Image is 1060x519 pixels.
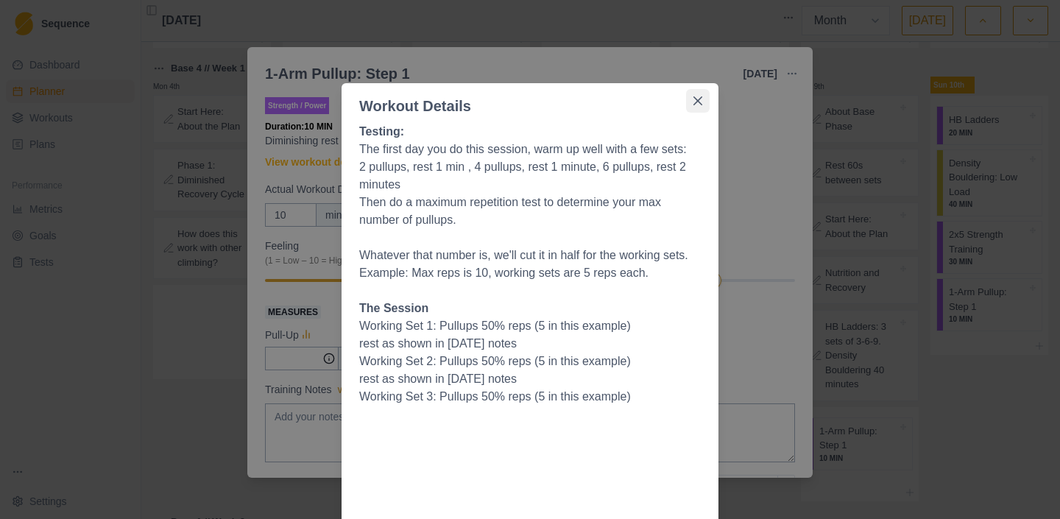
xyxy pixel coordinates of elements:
[359,353,701,370] p: Working Set 2: Pullups 50% reps (5 in this example)
[359,125,404,138] strong: Testing:
[686,89,710,113] button: Close
[359,317,701,335] p: Working Set 1: Pullups 50% reps (5 in this example)
[359,370,701,388] p: rest as shown in [DATE] notes
[342,83,718,117] header: Workout Details
[359,335,701,353] p: rest as shown in [DATE] notes
[359,388,701,406] p: Working Set 3: Pullups 50% reps (5 in this example)
[359,158,701,194] li: 2 pullups, rest 1 min , 4 pullups, rest 1 minute, 6 pullups, rest 2 minutes
[359,302,428,314] strong: The Session
[359,194,701,229] p: Then do a maximum repetition test to determine your max number of pullups.
[359,247,701,282] p: Whatever that number is, we'll cut it in half for the working sets. Example: Max reps is 10, work...
[359,141,701,158] p: The first day you do this session, warm up well with a few sets:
